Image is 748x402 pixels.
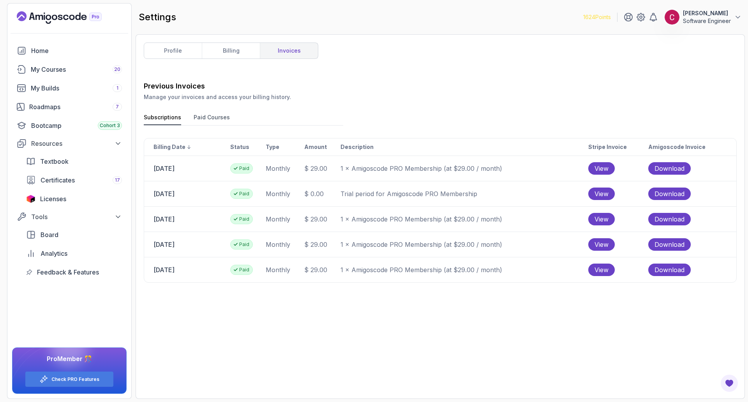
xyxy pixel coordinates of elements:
[265,156,304,181] td: monthly
[340,164,587,173] p: 1 × Amigoscode PRO Membership (at $29.00 / month)
[194,113,230,125] button: Paid Courses
[665,10,679,25] img: user profile image
[648,213,691,225] button: Download
[21,264,127,280] a: feedback
[12,118,127,133] a: bootcamp
[304,266,309,274] span: $
[21,154,127,169] a: textbook
[304,241,309,248] span: $
[304,190,309,198] span: $
[588,213,647,225] a: View
[21,191,127,207] a: licenses
[588,138,648,156] th: Stripe Invoice
[595,164,609,173] span: View
[153,143,185,151] p: Billing date
[100,122,120,129] span: Cohort 3
[588,264,615,276] button: View
[239,216,249,222] p: Paid
[340,240,587,249] p: 1 × Amigoscode PRO Membership (at $29.00 / month)
[115,177,120,183] span: 17
[595,240,609,249] span: View
[12,136,127,151] button: Resources
[595,265,609,274] span: View
[265,138,304,156] th: Type
[583,13,611,21] p: 1624 Points
[304,257,340,283] td: 29.00
[21,172,127,188] a: certificates
[144,207,230,232] td: [DATE]
[12,210,127,224] button: Tools
[595,189,609,198] span: View
[144,93,737,101] p: Manage your invoices and access your billing history.
[26,195,35,203] img: jetbrains icon
[340,138,588,156] th: Description
[21,246,127,261] a: analytics
[260,43,318,58] a: invoices
[202,43,260,58] a: billing
[304,232,340,257] td: 29.00
[41,175,75,185] span: Certificates
[239,191,249,197] p: Paid
[144,81,737,92] h3: Previous Invoices
[265,181,304,207] td: monthly
[41,249,67,258] span: Analytics
[144,43,202,58] a: profile
[116,104,119,110] span: 7
[31,212,122,221] div: Tools
[21,227,127,243] a: board
[116,85,118,91] span: 1
[31,65,122,74] div: My Courses
[304,156,340,181] td: 29.00
[588,188,615,200] button: View
[25,371,114,387] button: Check PRO Features
[720,374,739,393] button: Open Feedback Button
[40,157,69,166] span: Textbook
[139,11,176,23] h2: settings
[265,207,304,232] td: monthly
[654,164,684,173] span: Download
[654,189,684,198] span: Download
[588,238,647,251] a: View
[304,215,309,223] span: $
[648,188,691,200] button: Download
[648,264,691,276] button: Download
[588,162,615,175] button: View
[12,62,127,77] a: courses
[340,214,587,224] p: 1 × Amigoscode PRO Membership (at $29.00 / month)
[12,99,127,115] a: roadmaps
[144,113,181,125] button: Subscriptions
[683,17,731,25] p: Software Engineer
[29,102,122,112] div: Roadmaps
[239,267,249,273] p: Paid
[654,240,684,249] span: Download
[340,265,587,274] p: 1 × Amigoscode PRO Membership (at $29.00 / month)
[654,265,684,274] span: Download
[340,189,587,198] p: Trial period for Amigoscode PRO Membership
[239,165,249,172] p: Paid
[588,188,647,200] a: View
[31,46,122,55] div: Home
[588,238,615,251] button: View
[12,80,127,96] a: builds
[144,232,230,257] td: [DATE]
[683,9,731,17] p: [PERSON_NAME]
[595,214,609,224] span: View
[31,121,122,130] div: Bootcamp
[304,181,340,207] td: 0.00
[31,139,122,148] div: Resources
[17,11,120,24] a: Landing page
[664,9,742,25] button: user profile image[PERSON_NAME]Software Engineer
[265,257,304,283] td: monthly
[648,162,691,175] button: Download
[144,257,230,282] td: [DATE]
[51,376,99,383] a: Check PRO Features
[41,230,58,239] span: Board
[144,181,230,206] td: [DATE]
[265,232,304,257] td: monthly
[648,138,736,156] th: Amigoscode Invoice
[239,241,249,248] p: Paid
[588,213,615,225] button: View
[31,83,122,93] div: My Builds
[588,162,647,175] a: View
[37,267,99,277] span: Feedback & Features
